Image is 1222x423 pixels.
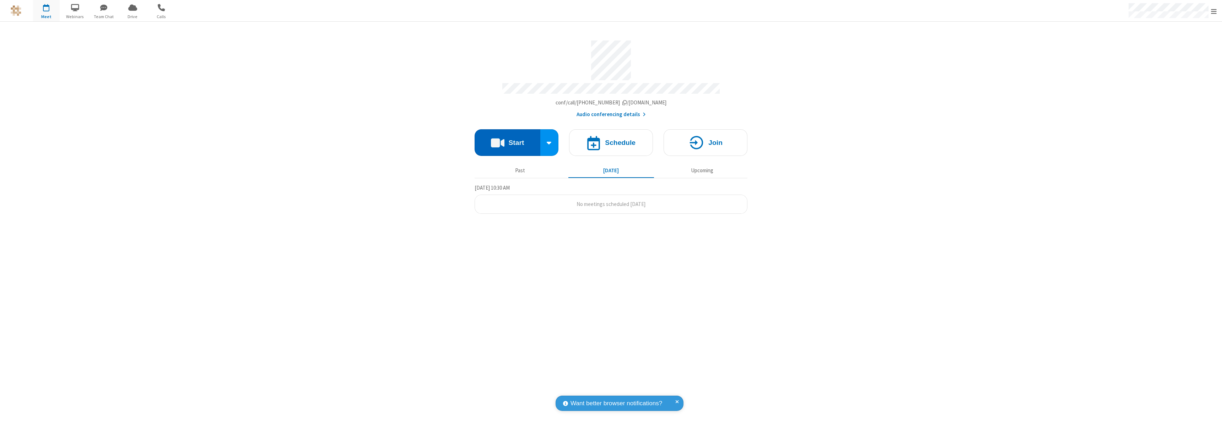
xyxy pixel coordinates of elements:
span: Drive [119,13,146,20]
span: [DATE] 10:30 AM [475,184,510,191]
button: Start [475,129,540,156]
button: Audio conferencing details [577,110,646,119]
button: Copy my meeting room linkCopy my meeting room link [556,99,667,107]
div: Start conference options [540,129,559,156]
img: QA Selenium DO NOT DELETE OR CHANGE [11,5,21,16]
section: Today's Meetings [475,184,747,214]
span: Webinars [62,13,88,20]
h4: Start [508,139,524,146]
span: Want better browser notifications? [571,399,662,408]
button: Schedule [569,129,653,156]
section: Account details [475,35,747,119]
span: Copy my meeting room link [556,99,667,106]
button: Join [664,129,747,156]
span: Meet [33,13,60,20]
span: No meetings scheduled [DATE] [577,201,645,207]
span: Team Chat [91,13,117,20]
button: Upcoming [659,164,745,177]
button: Past [477,164,563,177]
button: [DATE] [568,164,654,177]
h4: Schedule [605,139,636,146]
span: Calls [148,13,175,20]
h4: Join [708,139,723,146]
